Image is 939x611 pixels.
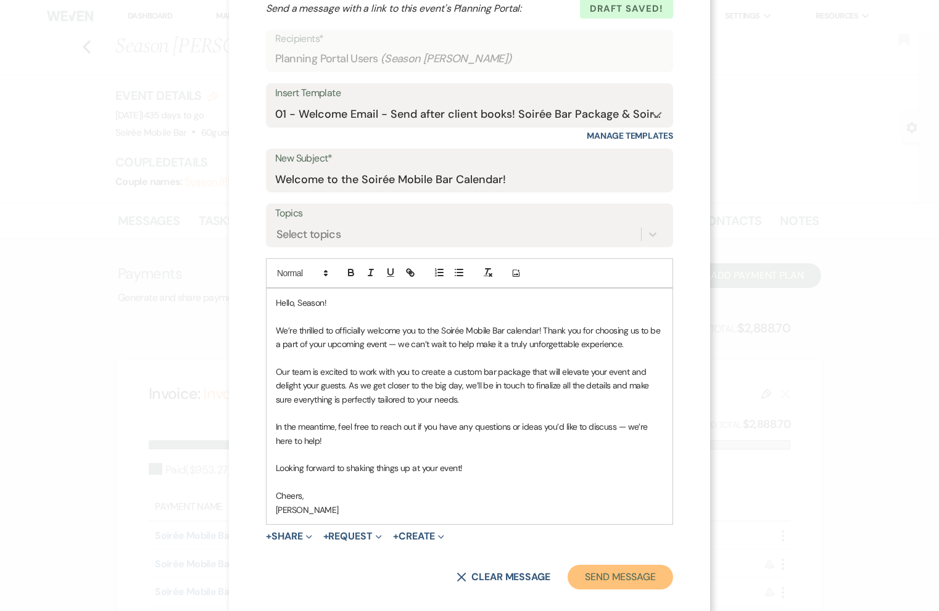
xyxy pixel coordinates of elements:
[393,531,444,541] button: Create
[381,51,513,67] span: ( Season [PERSON_NAME] )
[323,531,382,541] button: Request
[568,565,673,589] button: Send Message
[276,420,663,448] p: In the meantime, feel free to reach out if you have any questions or ideas you’d like to discuss ...
[276,226,341,243] div: Select topics
[266,531,312,541] button: Share
[275,31,664,47] p: Recipients*
[276,461,663,475] p: Looking forward to shaking things up at your event!
[457,572,550,582] button: Clear message
[276,296,663,310] p: Hello, Season!
[275,84,664,102] div: Insert Template
[587,130,673,141] a: Manage Templates
[275,47,664,71] div: Planning Portal Users
[276,365,663,406] p: Our team is excited to work with you to create a custom bar package that will elevate your event ...
[275,205,664,223] label: Topics
[276,503,663,517] p: [PERSON_NAME]
[276,324,663,351] p: We’re thrilled to officially welcome you to the Soirée Mobile Bar calendar! Thank you for choosin...
[276,489,663,502] p: Cheers,
[266,1,673,16] h2: Send a message with a link to this event's Planning Portal:
[323,531,329,541] span: +
[266,531,271,541] span: +
[393,531,399,541] span: +
[275,150,664,168] label: New Subject*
